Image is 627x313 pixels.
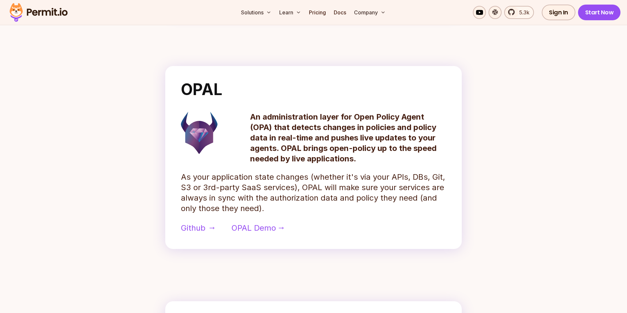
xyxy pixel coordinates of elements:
[181,223,205,233] span: Github
[181,172,446,214] p: As your application state changes (whether it's via your APIs, DBs, Git, S3 or 3rd-party SaaS ser...
[578,5,621,20] a: Start Now
[7,1,71,24] img: Permit logo
[181,82,446,97] h2: OPAL
[542,5,575,20] a: Sign In
[181,112,217,154] img: opal
[504,6,534,19] a: 5.3k
[277,6,304,19] button: Learn
[351,6,388,19] button: Company
[232,223,284,233] a: OPAL Demo
[238,6,274,19] button: Solutions
[181,223,213,233] a: Github
[250,112,446,164] p: An administration layer for Open Policy Agent (OPA) that detects changes in policies and policy d...
[515,8,529,16] span: 5.3k
[331,6,349,19] a: Docs
[232,223,276,233] span: OPAL Demo
[306,6,329,19] a: Pricing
